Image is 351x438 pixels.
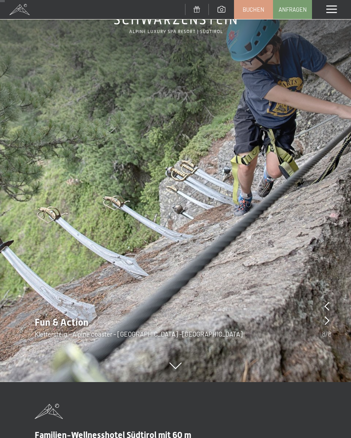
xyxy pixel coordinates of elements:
[325,329,328,339] span: /
[322,329,325,339] span: 8
[243,6,264,13] span: Buchen
[35,317,88,328] span: Fun & Action
[328,329,331,339] span: 8
[234,0,273,19] a: Buchen
[273,0,312,19] a: Anfragen
[279,6,307,13] span: Anfragen
[35,330,243,338] span: Klettersteig - Alpine coaster - [GEOGRAPHIC_DATA] -[GEOGRAPHIC_DATA]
